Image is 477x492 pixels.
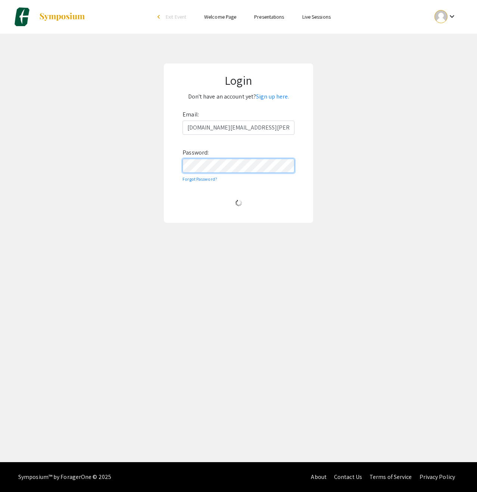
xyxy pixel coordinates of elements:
[169,73,308,87] h1: Login
[256,93,289,100] a: Sign up here.
[420,473,455,481] a: Privacy Policy
[183,176,217,182] a: Forgot Password?
[166,13,186,20] span: Exit Event
[427,8,464,25] button: Expand account dropdown
[334,473,362,481] a: Contact Us
[169,91,308,103] p: Don't have an account yet?
[370,473,412,481] a: Terms of Service
[254,13,284,20] a: Presentations
[13,7,85,26] a: Charlotte Biomedical Sciences Symposium 2025
[311,473,327,481] a: About
[13,7,31,26] img: Charlotte Biomedical Sciences Symposium 2025
[448,12,456,21] mat-icon: Expand account dropdown
[204,13,236,20] a: Welcome Page
[232,196,245,209] img: Loading
[183,109,199,121] label: Email:
[18,462,111,492] div: Symposium™ by ForagerOne © 2025
[158,15,162,19] div: arrow_back_ios
[302,13,331,20] a: Live Sessions
[6,458,32,486] iframe: Chat
[183,147,209,159] label: Password:
[39,12,85,21] img: Symposium by ForagerOne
